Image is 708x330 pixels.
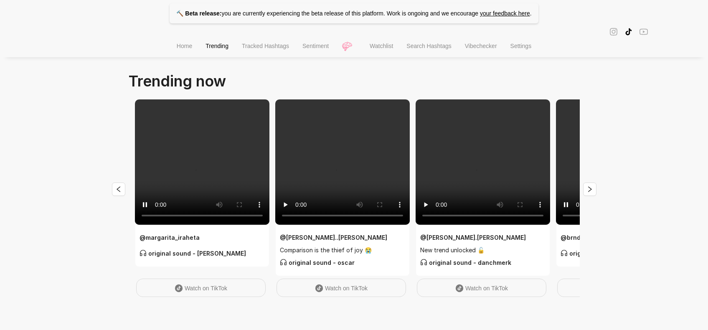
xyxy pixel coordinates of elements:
span: customer-service [420,259,427,266]
span: Watch on TikTok [185,285,227,292]
span: Settings [510,43,532,49]
span: right [586,186,593,193]
strong: original sound - oscar [280,259,355,266]
strong: original sound - jiandro [561,250,639,257]
span: Search Hashtags [406,43,451,49]
span: Vibechecker [465,43,497,49]
span: Watch on TikTok [465,285,508,292]
p: you are currently experiencing the beta release of this platform. Work is ongoing and we encourage . [170,3,538,23]
span: Home [177,43,192,49]
a: Watch on TikTok [136,279,266,297]
span: left [115,186,122,193]
a: Watch on TikTok [417,279,546,297]
strong: @ [PERSON_NAME].[PERSON_NAME] [420,234,526,241]
strong: original sound - [PERSON_NAME] [140,250,246,257]
a: your feedback here [480,10,530,17]
a: Watch on TikTok [557,279,687,297]
span: customer-service [140,249,147,256]
span: customer-service [280,259,287,266]
span: Trending now [129,72,226,90]
strong: @ margarita_iraheta [140,234,200,241]
span: customer-service [561,249,568,256]
span: instagram [609,27,618,36]
strong: original sound - danchmerk [420,259,511,266]
strong: @ [PERSON_NAME]..[PERSON_NAME] [280,234,387,241]
a: Watch on TikTok [277,279,406,297]
span: Watch on TikTok [325,285,368,292]
span: Tracked Hashtags [242,43,289,49]
span: Trending [206,43,228,49]
span: youtube [639,27,648,36]
strong: @ brndmcs [561,234,593,241]
strong: 🔨 Beta release: [176,10,221,17]
span: Sentiment [302,43,329,49]
span: New trend unlocked 🔓 [420,246,546,255]
span: Comparison is the thief of joy 😭 [280,246,405,255]
span: Watchlist [370,43,393,49]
